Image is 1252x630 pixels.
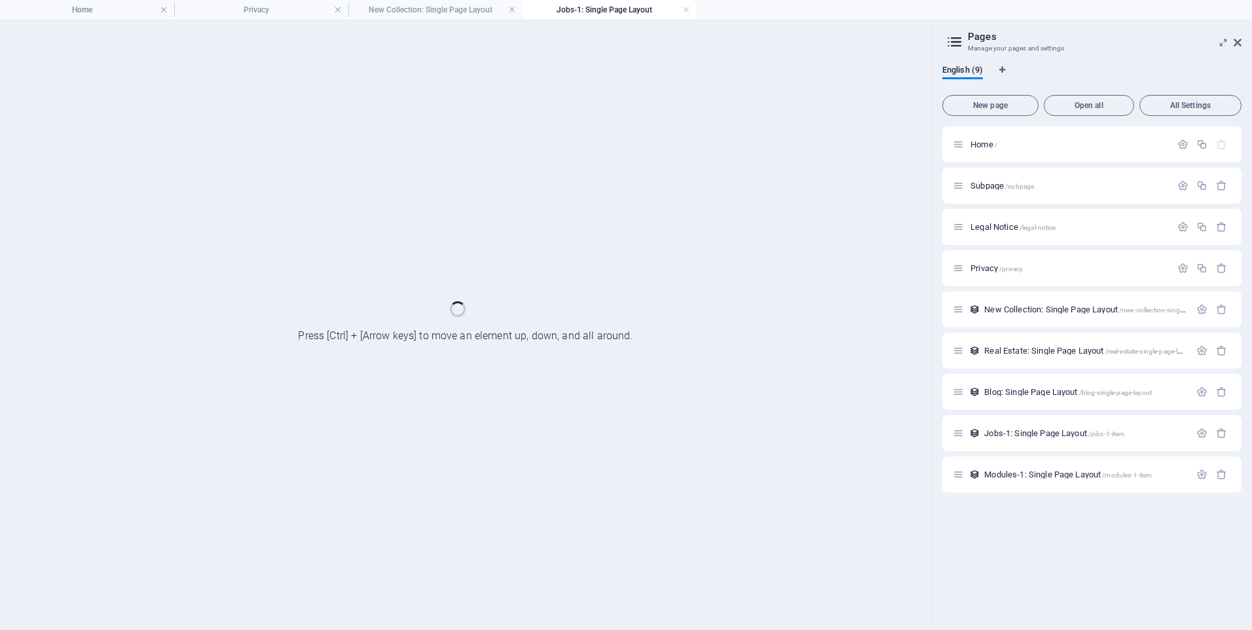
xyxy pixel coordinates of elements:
[968,31,1242,43] h2: Pages
[1088,430,1125,437] span: /jobs-1-item
[942,65,1242,90] div: Language Tabs
[1216,263,1227,274] div: Remove
[1196,469,1207,480] div: Settings
[1005,183,1034,190] span: /subpage
[1050,102,1128,109] span: Open all
[980,470,1190,479] div: Modules-1: Single Page Layout/modules-1-item
[999,265,1023,272] span: /privacy
[984,470,1152,479] span: Modules-1: Single Page Layout
[948,102,1033,109] span: New page
[968,43,1215,54] h3: Manage your pages and settings
[1196,221,1207,232] div: Duplicate
[1119,306,1222,314] span: /new-collection-single-page-layout
[523,3,697,17] h4: Jobs-1: Single Page Layout
[1145,102,1236,109] span: All Settings
[1105,348,1194,355] span: /real-estate-single-page-layout
[1177,139,1188,150] div: Settings
[1216,386,1227,398] div: Remove
[984,428,1124,438] span: Jobs-1: Single Page Layout
[1216,180,1227,191] div: Remove
[1196,428,1207,439] div: Settings
[1216,139,1227,150] div: The startpage cannot be deleted
[1196,180,1207,191] div: Duplicate
[1177,263,1188,274] div: Settings
[942,62,983,81] span: English (9)
[942,95,1039,116] button: New page
[1102,472,1152,479] span: /modules-1-item
[995,141,997,149] span: /
[1020,224,1056,231] span: /legal-notice
[1177,180,1188,191] div: Settings
[1196,139,1207,150] div: Duplicate
[1216,428,1227,439] div: Remove
[980,429,1190,437] div: Jobs-1: Single Page Layout/jobs-1-item
[969,469,980,480] div: This layout is used as a template for all items (e.g. a blog post) of this collection. The conten...
[984,387,1152,397] span: Blog: Single Page Layout
[1216,304,1227,315] div: Remove
[1196,345,1207,356] div: Settings
[984,305,1221,314] span: Click to open page
[969,386,980,398] div: This layout is used as a template for all items (e.g. a blog post) of this collection. The conten...
[980,346,1190,355] div: Real Estate: Single Page Layout/real-estate-single-page-layout
[980,388,1190,396] div: Blog: Single Page Layout/blog-single-page-layout
[174,3,348,17] h4: Privacy
[1177,221,1188,232] div: Settings
[970,222,1056,232] span: Legal Notice
[980,305,1190,314] div: New Collection: Single Page Layout/new-collection-single-page-layout
[969,345,980,356] div: This layout is used as a template for all items (e.g. a blog post) of this collection. The conten...
[970,139,997,149] span: Home
[967,223,1171,231] div: Legal Notice/legal-notice
[970,263,1023,273] span: Privacy
[1196,386,1207,398] div: Settings
[1216,469,1227,480] div: Remove
[967,181,1171,190] div: Subpage/subpage
[348,3,523,17] h4: New Collection: Single Page Layout
[1079,389,1152,396] span: /blog-single-page-layout
[970,181,1034,191] span: Subpage
[969,428,980,439] div: This layout is used as a template for all items (e.g. a blog post) of this collection. The conten...
[967,264,1171,272] div: Privacy/privacy
[1216,221,1227,232] div: Remove
[969,304,980,315] div: This layout is used as a template for all items (e.g. a blog post) of this collection. The conten...
[1216,345,1227,356] div: Remove
[1196,304,1207,315] div: Settings
[967,140,1171,149] div: Home/
[1044,95,1134,116] button: Open all
[1196,263,1207,274] div: Duplicate
[1139,95,1242,116] button: All Settings
[984,346,1194,356] span: Real Estate: Single Page Layout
